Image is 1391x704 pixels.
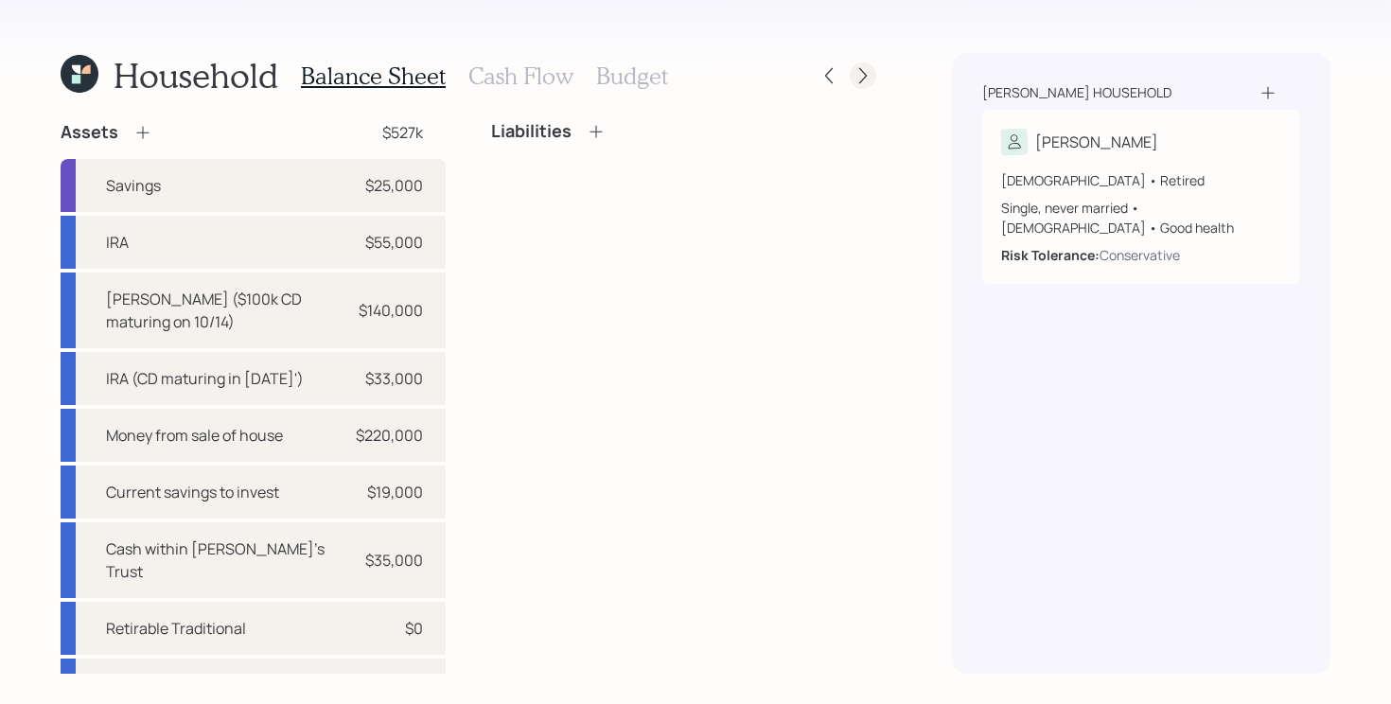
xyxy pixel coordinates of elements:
div: [PERSON_NAME] [1035,131,1158,153]
div: Retirable Traditional [106,617,246,640]
b: Risk Tolerance: [1001,246,1100,264]
div: $25,000 [365,174,423,197]
div: $527k [382,121,423,144]
h3: Balance Sheet [301,62,446,90]
div: $33,000 [365,367,423,390]
div: $0 [405,617,423,640]
div: [DEMOGRAPHIC_DATA] • Retired [1001,170,1281,190]
div: Conservative [1100,245,1180,265]
div: IRA (CD maturing in [DATE]') [106,367,304,390]
div: $35,000 [365,549,423,572]
div: $220,000 [356,424,423,447]
div: $55,000 [365,231,423,254]
div: [PERSON_NAME] household [982,83,1171,102]
div: [PERSON_NAME] ($100k CD maturing on 10/14) [106,288,351,333]
div: IRA [106,231,129,254]
h3: Cash Flow [468,62,573,90]
div: Money from sale of house [106,424,283,447]
h3: Budget [596,62,668,90]
h4: Assets [61,122,118,143]
h4: Liabilities [491,121,572,142]
div: $19,000 [367,481,423,503]
h1: Household [114,55,278,96]
div: $140,000 [359,299,423,322]
div: Savings [106,174,161,197]
div: Current savings to invest [106,481,279,503]
div: Cash within [PERSON_NAME]'s Trust [106,537,351,583]
div: Single, never married • [DEMOGRAPHIC_DATA] • Good health [1001,198,1281,238]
